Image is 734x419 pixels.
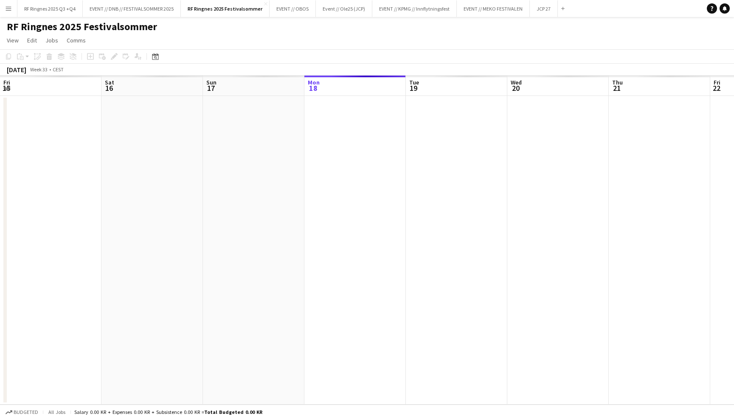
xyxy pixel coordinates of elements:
a: Edit [24,35,40,46]
h1: RF Ringnes 2025 Festivalsommer [7,20,157,33]
button: EVENT // DNB // FESTIVALSOMMER 2025 [83,0,181,17]
button: JCP 27 [530,0,558,17]
span: 19 [408,83,419,93]
div: [DATE] [7,65,26,74]
button: EVENT // KPMG // Innflytningsfest [372,0,457,17]
span: Sat [105,79,114,86]
button: EVENT // MEKO FESTIVALEN [457,0,530,17]
button: RF Ringnes 2025 Q3 +Q4 [17,0,83,17]
span: Total Budgeted 0.00 KR [204,409,262,415]
span: Fri [3,79,10,86]
span: Thu [612,79,623,86]
a: Comms [63,35,89,46]
span: Wed [511,79,522,86]
button: RF Ringnes 2025 Festivalsommer [181,0,270,17]
span: Mon [308,79,320,86]
span: Comms [67,37,86,44]
span: Jobs [45,37,58,44]
span: 22 [712,83,720,93]
span: Edit [27,37,37,44]
span: Fri [714,79,720,86]
span: Sun [206,79,217,86]
span: 15 [2,83,10,93]
span: View [7,37,19,44]
span: 18 [307,83,320,93]
div: Salary 0.00 KR + Expenses 0.00 KR + Subsistence 0.00 KR = [74,409,262,415]
a: Jobs [42,35,62,46]
div: CEST [53,66,64,73]
span: All jobs [47,409,67,415]
a: View [3,35,22,46]
span: Week 33 [28,66,49,73]
span: 21 [611,83,623,93]
button: EVENT // OBOS [270,0,316,17]
span: Budgeted [14,409,38,415]
span: 17 [205,83,217,93]
span: 20 [509,83,522,93]
span: 16 [104,83,114,93]
button: Event // Ole25 (JCP) [316,0,372,17]
button: Budgeted [4,408,39,417]
span: Tue [409,79,419,86]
